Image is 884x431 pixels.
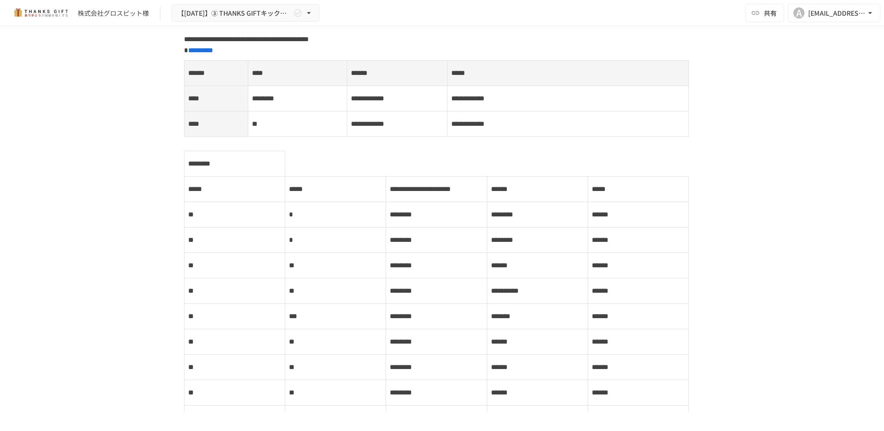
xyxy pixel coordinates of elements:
[172,4,319,22] button: 【[DATE]】➂ THANKS GIFTキックオフMTG
[793,7,804,18] div: A
[178,7,291,19] span: 【[DATE]】➂ THANKS GIFTキックオフMTG
[764,8,777,18] span: 共有
[808,7,866,19] div: [EMAIL_ADDRESS][DOMAIN_NAME]
[745,4,784,22] button: 共有
[78,8,149,18] div: 株式会社グロスピット様
[11,6,70,20] img: mMP1OxWUAhQbsRWCurg7vIHe5HqDpP7qZo7fRoNLXQh
[788,4,880,22] button: A[EMAIL_ADDRESS][DOMAIN_NAME]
